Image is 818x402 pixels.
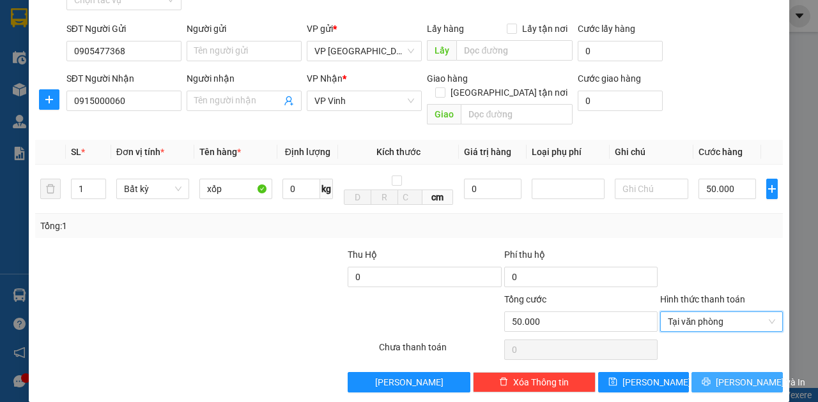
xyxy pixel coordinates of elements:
div: Phí thu hộ [504,248,658,267]
span: Giao [427,104,461,124]
span: SL [71,147,81,157]
button: plus [39,89,59,110]
input: Cước lấy hàng [578,41,663,61]
input: Dọc đường [461,104,572,124]
span: save [608,377,617,387]
div: VP gửi [307,22,422,36]
div: Tổng: 1 [40,219,317,233]
button: deleteXóa Thông tin [473,372,596,392]
input: Dọc đường [456,40,572,61]
div: Người gửi [187,22,302,36]
span: plus [40,94,59,105]
span: Xóa Thông tin [513,375,569,389]
div: Người nhận [187,71,302,86]
button: save[PERSON_NAME] [598,372,690,392]
span: [PERSON_NAME] và In [716,375,805,389]
span: Cước hàng [698,147,743,157]
span: Kích thước [376,147,421,157]
button: delete [40,179,61,199]
span: Giao hàng [427,73,468,84]
div: Chưa thanh toán [378,340,503,362]
div: SĐT Người Nhận [66,71,181,86]
button: [PERSON_NAME] [348,372,470,392]
span: [GEOGRAPHIC_DATA] tận nơi [445,86,573,100]
span: Tại văn phòng [668,312,775,331]
span: Đơn vị tính [116,147,164,157]
span: VP Vinh [314,91,414,110]
input: C [397,190,422,205]
span: Lấy [427,40,456,61]
th: Loại phụ phí [527,140,610,165]
input: Cước giao hàng [578,91,663,111]
input: R [371,190,398,205]
button: plus [766,179,778,199]
input: Ghi Chú [615,179,688,199]
span: Tổng cước [504,294,546,304]
span: Định lượng [285,147,330,157]
span: plus [767,184,777,194]
button: printer[PERSON_NAME] và In [691,372,783,392]
span: VP Đà Nẵng [314,41,414,61]
label: Cước lấy hàng [578,24,635,34]
label: Hình thức thanh toán [660,294,745,304]
span: user-add [284,96,294,106]
div: SĐT Người Gửi [66,22,181,36]
input: VD: Bàn, Ghế [199,179,272,199]
span: kg [320,179,333,199]
span: Giá trị hàng [464,147,511,157]
span: Lấy tận nơi [517,22,573,36]
span: Lấy hàng [427,24,464,34]
span: cm [422,190,453,205]
span: VP Nhận [307,73,343,84]
span: delete [499,377,508,387]
span: Tên hàng [199,147,241,157]
input: D [344,190,371,205]
span: [PERSON_NAME] [622,375,691,389]
span: Bất kỳ [124,179,181,198]
span: printer [702,377,711,387]
label: Cước giao hàng [578,73,641,84]
span: [PERSON_NAME] [375,375,444,389]
span: Thu Hộ [348,249,377,260]
th: Ghi chú [610,140,693,165]
input: 0 [464,179,521,199]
